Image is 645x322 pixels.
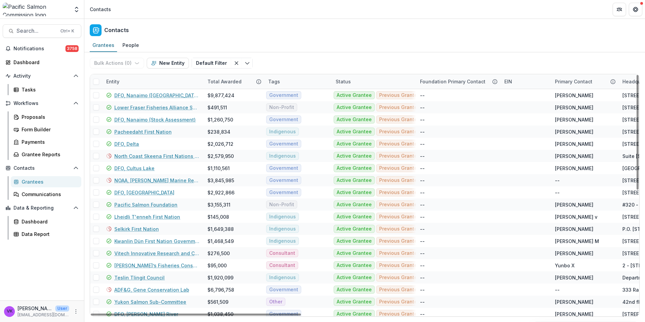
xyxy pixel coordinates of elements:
[420,298,425,305] div: --
[337,190,372,195] span: Active Grantee
[555,140,593,147] div: [PERSON_NAME]
[3,3,69,16] img: Pacific Salmon Commission logo
[555,213,597,220] div: [PERSON_NAME] v
[87,4,114,14] nav: breadcrumb
[207,238,234,245] div: $1,468,549
[379,190,420,195] span: Previous Grantee
[420,177,425,184] div: --
[3,203,81,213] button: Open Data & Reporting
[337,105,372,110] span: Active Grantee
[3,71,81,81] button: Open Activity
[337,311,372,317] span: Active Grantee
[11,216,81,227] a: Dashboard
[207,286,234,293] div: $6,796,758
[104,27,129,33] h2: Contacts
[207,262,227,269] div: $95,000
[114,189,174,196] a: DFO, [GEOGRAPHIC_DATA]
[420,104,425,111] div: --
[269,287,298,293] span: Government
[269,299,282,305] span: Other
[269,153,296,159] span: Indigenous
[420,116,425,123] div: --
[269,129,296,135] span: Indigenous
[420,262,425,269] div: --
[379,299,420,305] span: Previous Grantee
[269,141,298,147] span: Government
[13,165,71,171] span: Contacts
[420,92,425,99] div: --
[102,74,203,89] div: Entity
[114,238,199,245] a: Kwanlin Dün First Nation Government
[22,218,76,225] div: Dashboard
[22,191,76,198] div: Communications
[114,116,196,123] a: DFO, Nanaimo (Stock Assessment)
[555,274,593,281] div: [PERSON_NAME]
[102,78,123,85] div: Entity
[332,74,416,89] div: Status
[379,214,420,220] span: Previous Grantee
[269,226,296,232] span: Indigenous
[420,165,425,172] div: --
[13,59,76,66] div: Dashboard
[114,104,199,111] a: Lower Fraser Fisheries Alliance Society
[379,287,420,293] span: Previous Grantee
[420,213,425,220] div: --
[114,225,159,233] a: Selkirk First Nation
[13,205,71,211] span: Data & Reporting
[379,117,420,123] span: Previous Grantee
[269,311,298,317] span: Government
[420,140,425,147] div: --
[337,263,372,268] span: Active Grantee
[11,189,81,200] a: Communications
[11,136,81,147] a: Payments
[59,27,76,35] div: Ctrl + K
[269,250,295,256] span: Consultant
[420,238,425,245] div: --
[337,238,372,244] span: Active Grantee
[555,92,593,99] div: [PERSON_NAME]
[337,141,372,147] span: Active Grantee
[337,275,372,280] span: Active Grantee
[11,84,81,95] a: Tasks
[269,178,298,183] span: Government
[18,312,69,318] p: [EMAIL_ADDRESS][DOMAIN_NAME]
[337,129,372,135] span: Active Grantee
[337,287,372,293] span: Active Grantee
[114,201,177,208] a: Pacific Salmon Foundation
[551,74,618,89] div: Primary Contact
[207,274,233,281] div: $1,920,099
[269,105,294,110] span: Non-Profit
[551,78,596,85] div: Primary Contact
[379,129,420,135] span: Previous Grantee
[379,226,420,232] span: Previous Grantee
[114,140,139,147] a: DFO, Delta
[555,177,560,184] div: --
[420,153,425,160] div: --
[555,201,593,208] div: [PERSON_NAME]
[207,177,234,184] div: $3,845,985
[3,163,81,173] button: Open Contacts
[555,153,593,160] div: [PERSON_NAME]
[22,86,76,93] div: Tasks
[555,298,593,305] div: [PERSON_NAME]
[13,46,65,52] span: Notifications
[3,24,81,38] button: Search...
[555,128,593,135] div: [PERSON_NAME]
[114,286,189,293] a: ADF&G, Gene Conservation Lab
[269,202,294,208] span: Non-Profit
[379,141,420,147] span: Previous Grantee
[420,225,425,233] div: --
[337,92,372,98] span: Active Grantee
[207,213,229,220] div: $145,008
[22,178,76,185] div: Grantees
[114,262,199,269] a: [PERSON_NAME]’s Fisheries Consulting
[337,299,372,305] span: Active Grantee
[90,40,117,50] div: Grantees
[500,74,551,89] div: EIN
[207,298,228,305] div: $561,509
[269,92,298,98] span: Government
[264,78,284,85] div: Tags
[337,153,372,159] span: Active Grantee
